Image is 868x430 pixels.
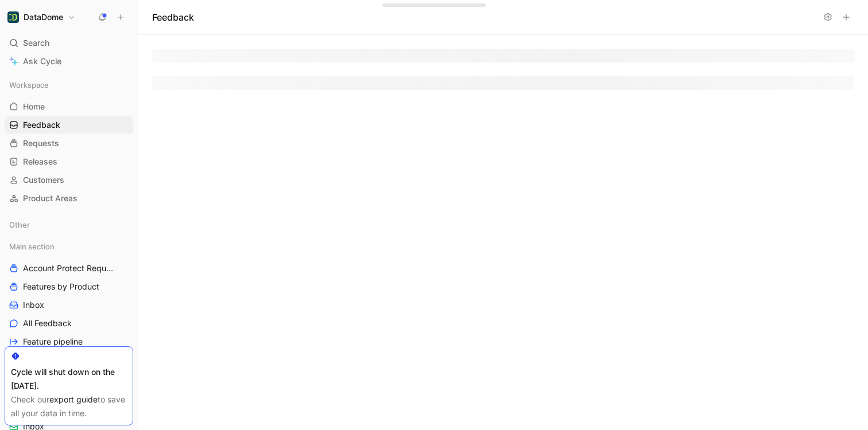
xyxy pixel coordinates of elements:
[5,315,133,332] a: All Feedback
[5,216,133,237] div: Other
[23,36,49,50] span: Search
[5,98,133,115] a: Home
[5,238,133,369] div: Main sectionAccount Protect RequestsFeatures by ProductInboxAll FeedbackFeature pipelineVoice of ...
[9,79,49,91] span: Workspace
[5,333,133,350] a: Feature pipeline
[5,135,133,152] a: Requests
[11,365,127,393] div: Cycle will shut down on the [DATE].
[7,11,19,23] img: DataDome
[5,190,133,207] a: Product Areas
[49,394,98,404] a: export guide
[5,34,133,52] div: Search
[5,278,133,295] a: Features by Product
[23,299,44,311] span: Inbox
[23,54,61,68] span: Ask Cycle
[5,116,133,134] a: Feedback
[5,153,133,170] a: Releases
[23,318,72,329] span: All Feedback
[23,263,118,274] span: Account Protect Requests
[5,296,133,314] a: Inbox
[23,174,64,186] span: Customers
[23,193,77,204] span: Product Areas
[23,138,59,149] span: Requests
[11,393,127,420] div: Check our to save all your data in time.
[5,216,133,233] div: Other
[9,241,55,252] span: Main section
[5,238,133,255] div: Main section
[152,10,194,24] h1: Feedback
[5,53,133,70] a: Ask Cycle
[23,281,99,292] span: Features by Product
[5,171,133,189] a: Customers
[24,12,63,22] h1: DataDome
[5,260,133,277] a: Account Protect Requests
[5,76,133,93] div: Workspace
[23,119,60,131] span: Feedback
[23,156,57,167] span: Releases
[9,219,30,230] span: Other
[5,9,78,25] button: DataDomeDataDome
[23,101,45,112] span: Home
[23,336,83,347] span: Feature pipeline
